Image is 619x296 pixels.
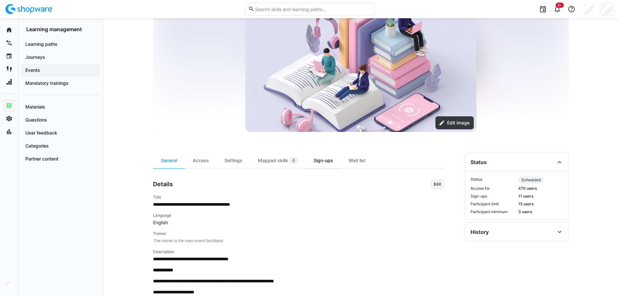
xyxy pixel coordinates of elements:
[431,179,444,189] button: Edit
[471,229,489,235] div: History
[558,3,562,7] span: 9+
[446,120,471,126] span: Edit image
[518,194,563,199] span: 11 users
[153,213,444,218] h4: Language
[471,194,516,199] span: Sign-ups
[153,181,173,188] h3: Details
[471,177,516,183] span: Status
[153,231,444,236] h4: Trainer
[185,153,217,168] div: Access
[254,6,371,12] input: Search skills and learning paths…
[518,186,563,191] span: 470 users
[341,153,373,168] div: Wait list
[471,186,516,191] span: Access for
[153,195,444,200] h4: Title
[471,201,516,207] span: Participant limit
[518,201,563,207] span: 15 users
[306,153,341,168] div: Sign-ups
[471,209,516,214] span: Participant minimum
[435,116,474,129] button: Edit image
[518,209,563,214] span: 3 users
[153,153,185,168] div: General
[153,219,444,226] span: English
[153,249,444,254] h4: Description
[433,182,442,187] span: Edit
[217,153,250,168] div: Settings
[521,177,541,183] span: Scheduled
[153,238,444,244] span: The trainer is the main event facilitator.
[471,159,487,165] div: Status
[292,158,295,163] span: 0
[250,153,306,168] div: Mapped skills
